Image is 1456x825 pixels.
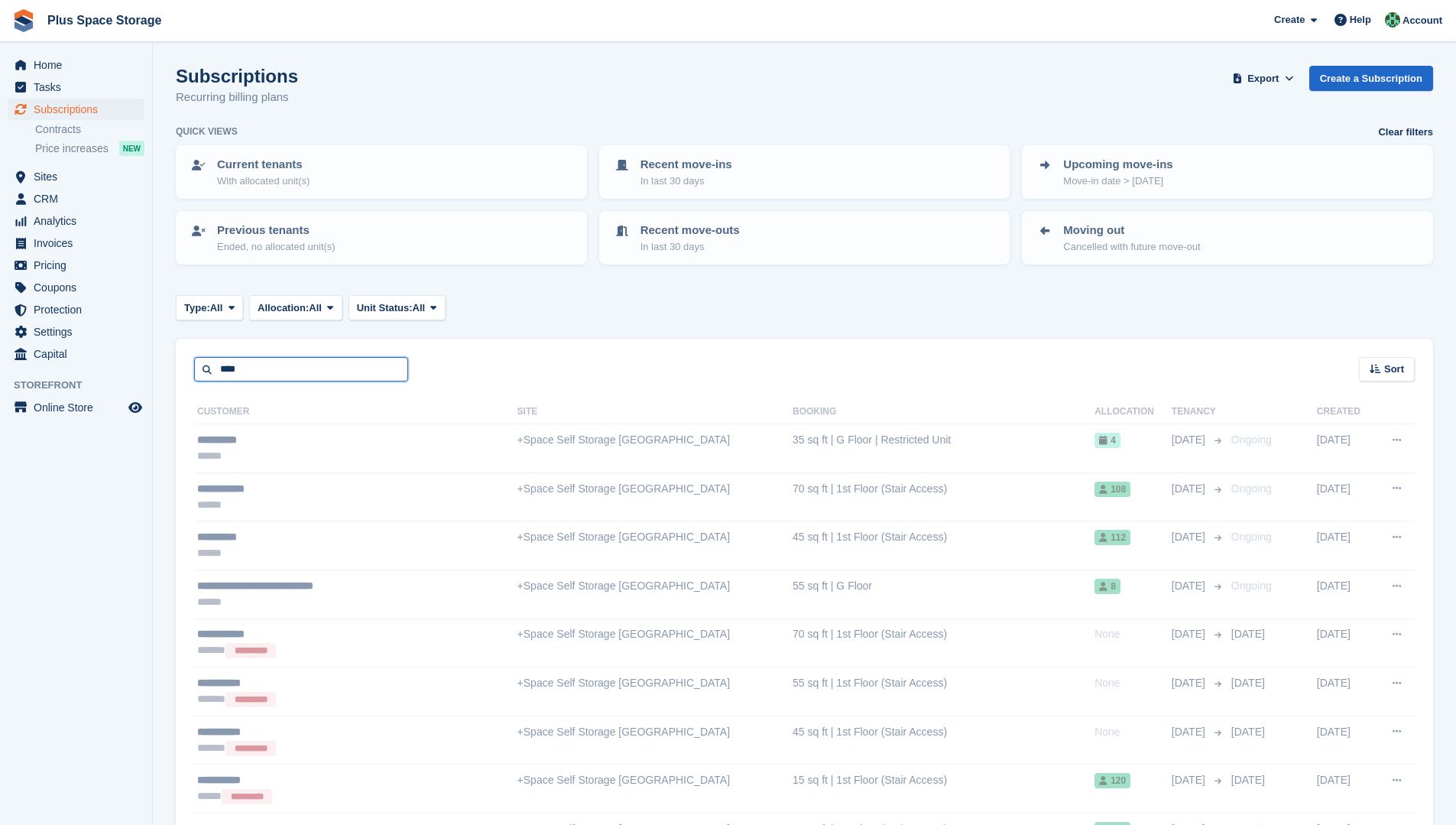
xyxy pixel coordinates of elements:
[34,255,125,276] span: Pricing
[34,188,125,209] span: CRM
[601,213,1009,263] a: Recent move-outs In last 30 days
[8,210,144,232] a: menu
[177,147,585,197] a: Current tenants With allocated unit(s)
[217,239,336,255] p: Ended, no allocated unit(s)
[1402,13,1442,28] span: Account
[1385,12,1400,28] img: Karolis Stasinskas
[217,156,310,174] p: Current tenants
[34,210,125,232] span: Analytics
[176,125,238,138] h6: Quick views
[177,213,585,263] a: Previous tenants Ended, no allocated unit(s)
[8,321,144,343] a: menu
[1023,213,1432,263] a: Moving out Cancelled with future move-out
[8,76,144,98] a: menu
[34,76,125,98] span: Tasks
[35,140,144,157] a: Price increases NEW
[34,299,125,320] span: Protection
[217,222,336,239] p: Previous tenants
[8,99,144,120] a: menu
[8,277,144,298] a: menu
[12,9,35,32] img: stora-icon-8386f47178a22dfd0bd8f6a31ec36ba5ce8667c1dd55bd0f319d3a0aa187defe.svg
[217,174,310,189] p: With allocated unit(s)
[8,343,144,365] a: menu
[1063,239,1200,255] p: Cancelled with future move-out
[8,397,144,418] a: menu
[640,174,732,189] p: In last 30 days
[1378,125,1433,140] a: Clear filters
[8,299,144,320] a: menu
[8,188,144,209] a: menu
[601,147,1009,197] a: Recent move-ins In last 30 days
[1063,156,1172,174] p: Upcoming move-ins
[8,54,144,76] a: menu
[35,141,109,156] span: Price increases
[34,232,125,254] span: Invoices
[640,222,740,239] p: Recent move-outs
[640,239,740,255] p: In last 30 days
[34,54,125,76] span: Home
[640,156,732,174] p: Recent move-ins
[8,232,144,254] a: menu
[41,8,167,33] a: Plus Space Storage
[176,89,298,106] p: Recurring billing plans
[14,378,152,393] span: Storefront
[34,397,125,418] span: Online Store
[8,166,144,187] a: menu
[34,321,125,343] span: Settings
[35,122,144,137] a: Contracts
[34,99,125,120] span: Subscriptions
[34,277,125,298] span: Coupons
[1063,174,1172,189] p: Move-in date > [DATE]
[1063,222,1200,239] p: Moving out
[1274,12,1305,28] span: Create
[126,398,144,417] a: Preview store
[1350,12,1371,28] span: Help
[34,343,125,365] span: Capital
[1230,66,1297,91] button: Export
[34,166,125,187] span: Sites
[1023,147,1432,197] a: Upcoming move-ins Move-in date > [DATE]
[1309,66,1433,91] a: Create a Subscription
[119,141,144,156] div: NEW
[176,66,298,86] h1: Subscriptions
[8,255,144,276] a: menu
[1247,71,1279,86] span: Export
